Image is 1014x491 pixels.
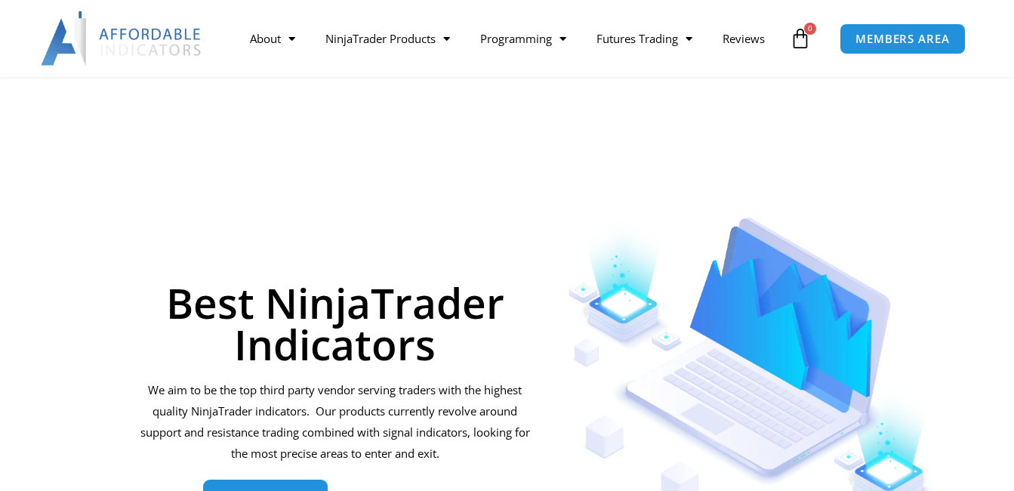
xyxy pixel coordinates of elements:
[235,21,787,56] nav: Menu
[140,380,530,464] p: We aim to be the top third party vendor serving traders with the highest quality NinjaTrader indi...
[41,11,203,66] img: LogoAI | Affordable Indicators – NinjaTrader
[855,33,950,45] span: MEMBERS AREA
[707,21,780,56] a: Reviews
[235,21,310,56] a: About
[581,21,707,56] a: Futures Trading
[767,17,834,60] a: 0
[310,21,465,56] a: NinjaTrader Products
[140,282,530,365] h1: Best NinjaTrader Indicators
[840,23,966,54] a: MEMBERS AREA
[804,23,816,35] span: 0
[465,21,581,56] a: Programming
